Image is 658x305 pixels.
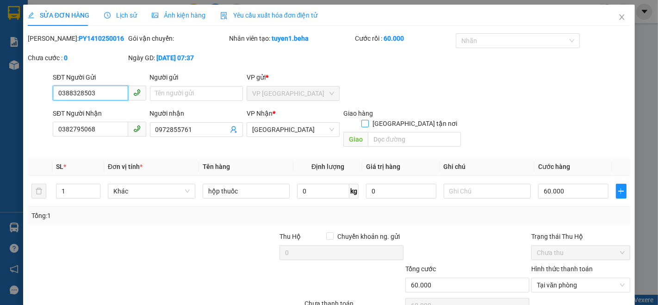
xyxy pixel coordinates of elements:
[203,184,290,199] input: VD: Bàn, Ghế
[311,163,344,170] span: Định lượng
[531,265,593,273] label: Hình thức thanh toán
[343,132,368,147] span: Giao
[220,12,228,19] img: icon
[247,72,340,82] div: VP gửi
[28,12,34,19] span: edit
[104,12,137,19] span: Lịch sử
[108,163,143,170] span: Đơn vị tính
[133,125,141,132] span: phone
[618,13,626,21] span: close
[64,54,68,62] b: 0
[31,184,46,199] button: delete
[220,12,318,19] span: Yêu cầu xuất hóa đơn điện tử
[384,35,404,42] b: 60.000
[440,158,535,176] th: Ghi chú
[537,246,625,260] span: Chưa thu
[28,53,127,63] div: Chưa cước :
[537,278,625,292] span: Tại văn phòng
[334,231,403,242] span: Chuyển khoản ng. gửi
[31,211,255,221] div: Tổng: 1
[531,231,630,242] div: Trạng thái Thu Hộ
[56,163,63,170] span: SL
[104,12,111,19] span: clock-circle
[272,35,309,42] b: tuyen1.beha
[405,265,436,273] span: Tổng cước
[538,163,570,170] span: Cước hàng
[279,233,301,240] span: Thu Hộ
[609,5,635,31] button: Close
[129,33,228,44] div: Gói vận chuyển:
[252,87,334,100] span: VP PHÚ YÊN
[150,72,243,82] div: Người gửi
[366,163,400,170] span: Giá trị hàng
[444,184,531,199] input: Ghi Chú
[157,54,194,62] b: [DATE] 07:37
[203,163,230,170] span: Tên hàng
[79,35,124,42] b: PY1410250016
[355,33,454,44] div: Cước rồi :
[616,187,627,195] span: plus
[129,53,228,63] div: Ngày GD:
[247,110,273,117] span: VP Nhận
[152,12,158,19] span: picture
[28,12,89,19] span: SỬA ĐƠN HÀNG
[368,132,461,147] input: Dọc đường
[252,123,334,137] span: ĐẮK LẮK
[28,33,127,44] div: [PERSON_NAME]:
[343,110,373,117] span: Giao hàng
[152,12,205,19] span: Ảnh kiện hàng
[53,72,146,82] div: SĐT Người Gửi
[53,108,146,118] div: SĐT Người Nhận
[349,184,359,199] span: kg
[229,33,353,44] div: Nhân viên tạo:
[369,118,461,129] span: [GEOGRAPHIC_DATA] tận nơi
[230,126,237,133] span: user-add
[113,184,190,198] span: Khác
[133,89,141,96] span: phone
[616,184,627,199] button: plus
[150,108,243,118] div: Người nhận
